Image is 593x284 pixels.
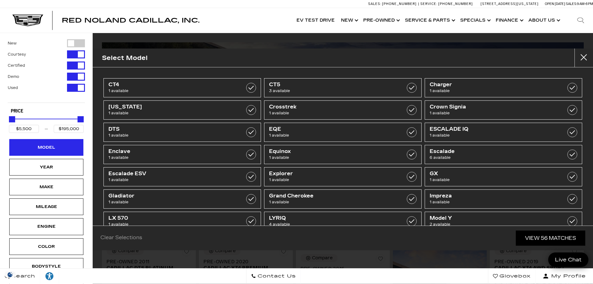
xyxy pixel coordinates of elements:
[269,199,394,205] span: 1 available
[269,104,394,110] span: Crosstrek
[549,272,586,281] span: My Profile
[264,78,422,97] a: CT53 available
[78,116,84,122] div: Maximum Price
[108,221,234,227] span: 1 available
[31,203,62,210] div: Mileage
[574,49,593,67] button: close
[536,269,593,284] button: Open user profile menu
[8,62,25,69] label: Certified
[31,144,62,151] div: Model
[108,126,234,132] span: DTS
[12,15,43,26] a: Cadillac Dark Logo with Cadillac White Text
[577,2,593,6] span: 9 AM-6 PM
[31,263,62,270] div: Bodystyle
[493,8,525,33] a: Finance
[425,189,582,209] a: Impreza1 available
[425,167,582,186] a: GX1 available
[54,125,84,133] input: Maximum
[481,2,539,6] a: [STREET_ADDRESS][US_STATE]
[368,2,381,6] span: Sales:
[552,256,585,263] span: Live Chat
[103,145,261,164] a: Enclave1 available
[430,132,555,138] span: 1 available
[9,238,83,255] div: ColorColor
[430,110,555,116] span: 1 available
[568,8,593,33] div: Search
[103,100,261,120] a: [US_STATE]1 available
[269,126,394,132] span: EQE
[9,258,83,275] div: BodystyleBodystyle
[269,155,394,161] span: 1 available
[402,8,457,33] a: Service & Parts
[256,272,296,281] span: Contact Us
[3,271,17,278] section: Click to Open Cookie Consent Modal
[40,272,59,281] div: Explore your accessibility options
[103,189,261,209] a: Gladiator1 available
[525,8,562,33] a: About Us
[62,17,200,23] a: Red Noland Cadillac, Inc.
[430,82,555,88] span: Charger
[545,2,565,6] span: Open [DATE]
[269,148,394,155] span: Equinox
[269,215,394,221] span: LYRIQ
[11,108,82,114] h5: Price
[457,8,493,33] a: Specials
[264,212,422,231] a: LYRIQ4 available
[264,100,422,120] a: Crosstrek1 available
[108,132,234,138] span: 1 available
[269,177,394,183] span: 1 available
[418,2,474,6] a: Service: [PHONE_NUMBER]
[8,40,17,46] label: New
[425,212,582,231] a: Model Y2 available
[430,221,555,227] span: 2 available
[108,199,234,205] span: 1 available
[382,2,417,6] span: [PHONE_NUMBER]
[103,78,261,97] a: CT41 available
[488,269,536,284] a: Glovebox
[264,167,422,186] a: Explorer1 available
[269,132,394,138] span: 1 available
[8,39,85,103] div: Filter by Vehicle Type
[269,221,394,227] span: 4 available
[264,123,422,142] a: EQE1 available
[430,177,555,183] span: 1 available
[566,2,577,6] span: Sales:
[293,8,338,33] a: EV Test Drive
[108,110,234,116] span: 1 available
[100,235,142,242] a: Clear Selections
[31,223,62,230] div: Engine
[9,179,83,195] div: MakeMake
[8,51,26,57] label: Courtesy
[8,85,18,91] label: Used
[360,8,402,33] a: Pre-Owned
[103,212,261,231] a: LX 5701 available
[9,139,83,156] div: ModelModel
[108,193,234,199] span: Gladiator
[438,2,473,6] span: [PHONE_NUMBER]
[9,159,83,176] div: YearYear
[108,82,234,88] span: CT4
[31,184,62,190] div: Make
[430,126,555,132] span: ESCALADE IQ
[8,74,19,80] label: Demo
[62,17,200,24] span: Red Noland Cadillac, Inc.
[9,125,39,133] input: Minimum
[264,145,422,164] a: Equinox1 available
[269,193,394,199] span: Grand Cherokee
[108,155,234,161] span: 1 available
[108,88,234,94] span: 1 available
[108,104,234,110] span: [US_STATE]
[9,114,84,133] div: Price
[548,252,588,267] a: Live Chat
[430,148,555,155] span: Escalade
[430,88,555,94] span: 1 available
[425,123,582,142] a: ESCALADE IQ1 available
[269,88,394,94] span: 3 available
[269,110,394,116] span: 1 available
[430,193,555,199] span: Impreza
[269,82,394,88] span: CT5
[430,215,555,221] span: Model Y
[246,269,301,284] a: Contact Us
[9,218,83,235] div: EngineEngine
[40,269,59,284] a: Explore your accessibility options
